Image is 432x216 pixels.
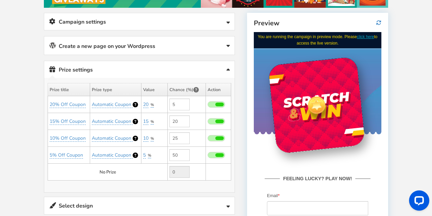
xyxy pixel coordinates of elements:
span: % [151,119,154,124]
a: Automatic Coupon [92,118,133,125]
a: % [148,153,151,158]
th: Action [206,83,231,96]
a: 20% Off Coupon [50,101,86,108]
label: Email [13,160,26,167]
a: Automatic Coupon [92,135,133,142]
a: 5% Off Coupon [50,152,83,159]
iframe: LiveChat chat widget [404,188,432,216]
span: Automatic Coupon [92,135,131,141]
label: I would like to receive updates and marketing emails. We will treat your information with respect... [13,188,114,208]
span: Automatic Coupon [92,118,131,125]
a: 15% Off Coupon [50,118,86,125]
a: 20 [143,101,148,108]
span: Automatic Coupon [92,152,131,158]
th: Prize type [90,83,141,96]
span: Automatic Coupon [92,101,131,108]
span: % [151,102,154,107]
a: Campaign settings [44,13,235,30]
th: Prize title [48,83,90,96]
h4: Preview [254,20,381,27]
input: Value not editable [169,166,190,178]
a: Automatic Coupon [92,152,133,159]
a: % [151,102,154,108]
input: I would like to receive updates and marketing emails. We will treat your information with respect... [13,188,18,193]
a: 10% Off Coupon [50,135,86,142]
strong: FEELING LUCKY? PLAY NOW! [26,143,102,150]
a: 10 [143,135,148,142]
a: % [151,119,154,125]
a: Prize settings [44,61,235,78]
th: Chance (%) [168,83,206,96]
a: Create a new page on your Wordpress [44,36,235,55]
a: Automatic Coupon [92,101,133,108]
a: click here [103,2,120,7]
a: Select design [44,197,235,214]
a: 15 [143,118,148,125]
a: % [151,136,154,141]
th: Value [141,83,167,96]
a: 5 [143,152,146,159]
td: No Prize [48,164,168,181]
